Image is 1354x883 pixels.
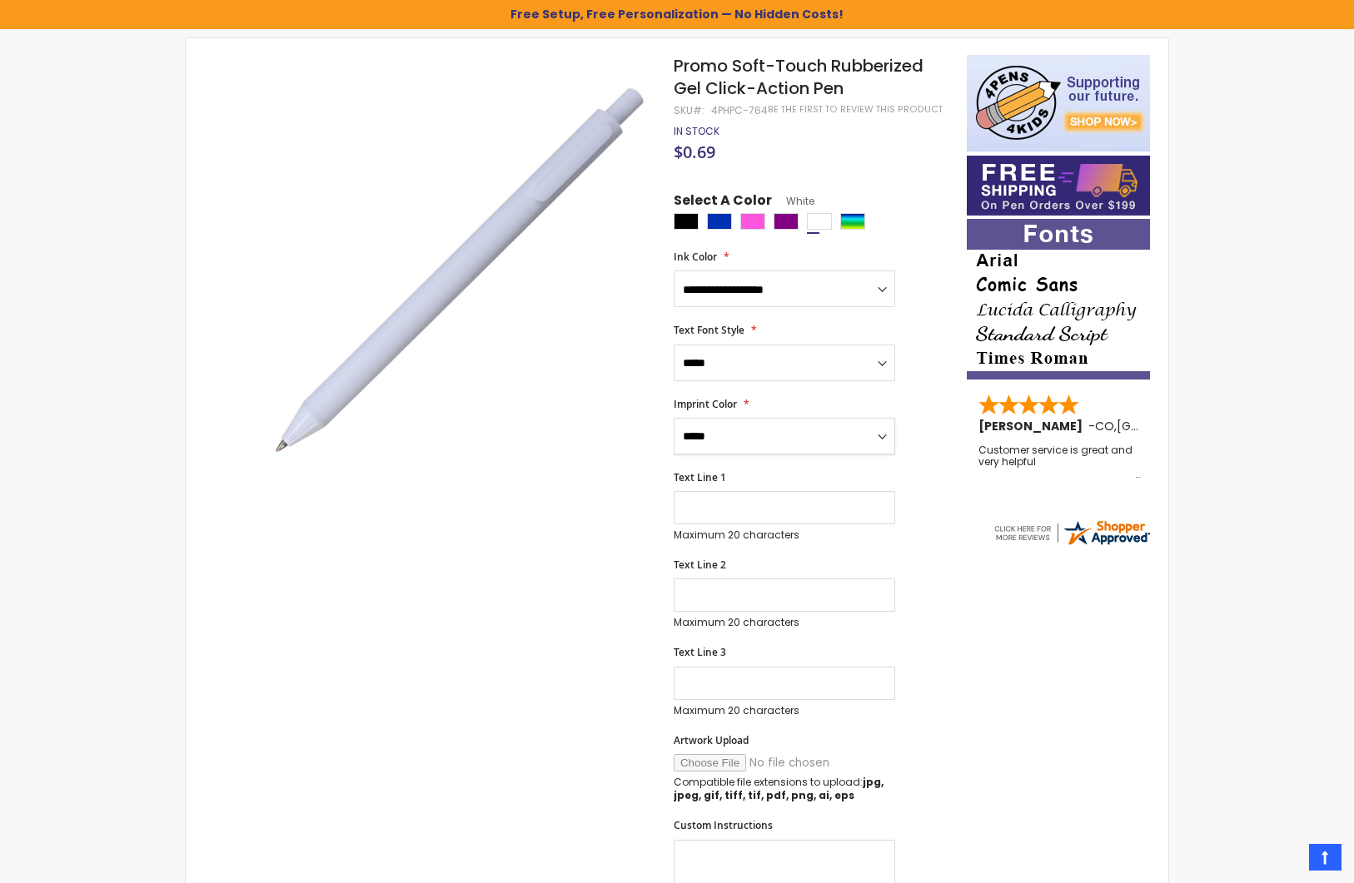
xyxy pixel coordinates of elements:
p: Maximum 20 characters [674,704,895,717]
span: CO [1095,418,1114,434]
a: Top [1309,844,1342,871]
img: font-personalization-examples [967,219,1150,379]
div: White [807,213,832,230]
img: Free shipping on orders over $199 [967,156,1150,216]
img: 4pens.com widget logo [992,518,1152,548]
span: Text Font Style [674,323,744,337]
div: Customer service is great and very helpful [978,444,1140,480]
div: Pink [740,213,765,230]
span: Custom Instructions [674,818,773,832]
span: Text Line 3 [674,645,726,659]
strong: jpg, jpeg, gif, tiff, tif, pdf, png, ai, eps [674,775,884,802]
img: 4phpc-764_promo_soft-touch_rubberized_gel_click_pen_5_1.jpg [271,79,651,459]
p: Compatible file extensions to upload: [674,776,895,802]
span: $0.69 [674,141,715,163]
span: Imprint Color [674,397,737,411]
div: Assorted [840,213,865,230]
div: Black [674,213,699,230]
span: [GEOGRAPHIC_DATA] [1117,418,1239,434]
span: In stock [674,124,719,138]
span: Text Line 2 [674,558,726,572]
span: - , [1088,418,1239,434]
img: 4pens 4 kids [967,55,1150,151]
span: Artwork Upload [674,733,749,747]
span: Promo Soft-Touch Rubberized Gel Click-Action Pen [674,54,923,100]
div: Purple [774,213,799,230]
p: Maximum 20 characters [674,528,895,542]
a: 4pens.com certificate URL [992,537,1152,551]
div: Blue [707,213,732,230]
span: Select A Color [674,191,772,214]
p: Maximum 20 characters [674,616,895,629]
span: White [772,194,814,208]
span: [PERSON_NAME] [978,418,1088,434]
div: Availability [674,125,719,138]
a: Be the first to review this product [768,103,943,116]
span: Text Line 1 [674,470,726,484]
span: Ink Color [674,250,717,264]
div: 4PHPC-764 [711,104,768,117]
strong: SKU [674,103,704,117]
